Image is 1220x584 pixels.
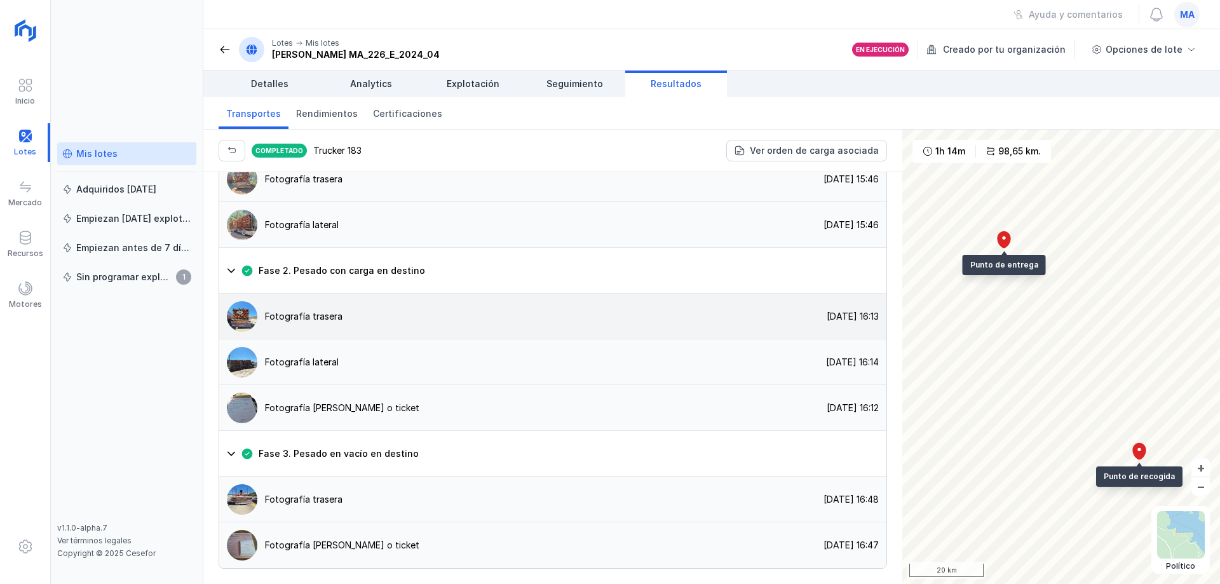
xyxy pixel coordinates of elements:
[227,210,257,240] img: Fotografía lateral
[76,241,191,254] div: Empiezan antes de 7 días
[227,164,257,194] img: Fotografía trasera
[313,144,362,157] div: Trucker 183
[227,393,257,423] img: Fotografía del albarán o ticket
[219,248,886,294] button: Fase 2. Pesado con carga en destino
[819,402,886,414] div: [DATE] 16:12
[1157,511,1205,559] img: political.webp
[57,207,196,230] a: Empiezan [DATE] explotación
[265,402,419,414] div: Fotografía [PERSON_NAME] o ticket
[57,178,196,201] a: Adquiridos [DATE]
[373,107,442,120] span: Certificaciones
[10,15,41,46] img: logoRight.svg
[219,477,886,568] div: Fase 3. Pesado en vacío en destino
[1180,8,1195,21] span: ma
[57,142,196,165] a: Mis lotes
[76,183,156,196] div: Adquiridos [DATE]
[1157,561,1205,571] div: Político
[625,71,727,97] a: Resultados
[1106,43,1183,56] div: Opciones de lote
[227,301,257,332] img: Fotografía trasera
[350,78,392,90] span: Analytics
[935,145,965,158] div: 1h 14m
[259,447,419,460] div: Fase 3. Pesado en vacío en destino
[320,71,422,97] a: Analytics
[57,548,196,559] div: Copyright © 2025 Cesefor
[265,219,339,231] div: Fotografía lateral
[306,38,339,48] div: Mis lotes
[227,484,257,515] img: Fotografía trasera
[265,493,342,506] div: Fotografía trasera
[57,523,196,533] div: v1.1.0-alpha.7
[816,219,886,231] div: [DATE] 15:46
[250,142,308,159] div: Completado
[227,347,257,377] img: Fotografía lateral
[219,294,886,431] div: Fase 2. Pesado con carga en destino
[447,78,499,90] span: Explotación
[57,536,132,545] a: Ver términos legales
[818,356,886,369] div: [DATE] 16:14
[259,264,425,277] div: Fase 2. Pesado con carga en destino
[9,299,42,309] div: Motores
[816,493,886,506] div: [DATE] 16:48
[176,269,191,285] span: 1
[219,97,288,129] a: Transportes
[816,539,886,552] div: [DATE] 16:47
[265,356,339,369] div: Fotografía lateral
[57,236,196,259] a: Empiezan antes de 7 días
[226,107,281,120] span: Transportes
[265,310,342,323] div: Fotografía trasera
[8,248,43,259] div: Recursos
[1191,458,1210,477] button: +
[1029,8,1123,21] div: Ayuda y comentarios
[265,539,419,552] div: Fotografía [PERSON_NAME] o ticket
[76,212,191,225] div: Empiezan [DATE] explotación
[998,145,1041,158] div: 98,65 km.
[272,38,293,48] div: Lotes
[265,173,342,186] div: Fotografía trasera
[8,198,42,208] div: Mercado
[546,78,603,90] span: Seguimiento
[651,78,701,90] span: Resultados
[750,144,879,157] div: Ver orden de carga asociada
[365,97,450,129] a: Certificaciones
[524,71,625,97] a: Seguimiento
[816,173,886,186] div: [DATE] 15:46
[227,530,257,560] img: Fotografía del albarán o ticket
[926,40,1077,59] div: Creado por tu organización
[726,140,887,161] button: Ver orden de carga asociada
[1191,477,1210,496] button: –
[219,71,320,97] a: Detalles
[57,266,196,289] a: Sin programar explotación1
[1005,4,1131,25] button: Ayuda y comentarios
[251,78,288,90] span: Detalles
[856,45,905,54] div: En ejecución
[422,71,524,97] a: Explotación
[288,97,365,129] a: Rendimientos
[272,48,440,61] div: [PERSON_NAME] MA_226_E_2024_04
[76,147,118,160] div: Mis lotes
[15,96,35,106] div: Inicio
[296,107,358,120] span: Rendimientos
[219,431,886,477] button: Fase 3. Pesado en vacío en destino
[819,310,886,323] div: [DATE] 16:13
[219,156,886,248] div: Fase 1. Carga en monte
[76,271,172,283] div: Sin programar explotación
